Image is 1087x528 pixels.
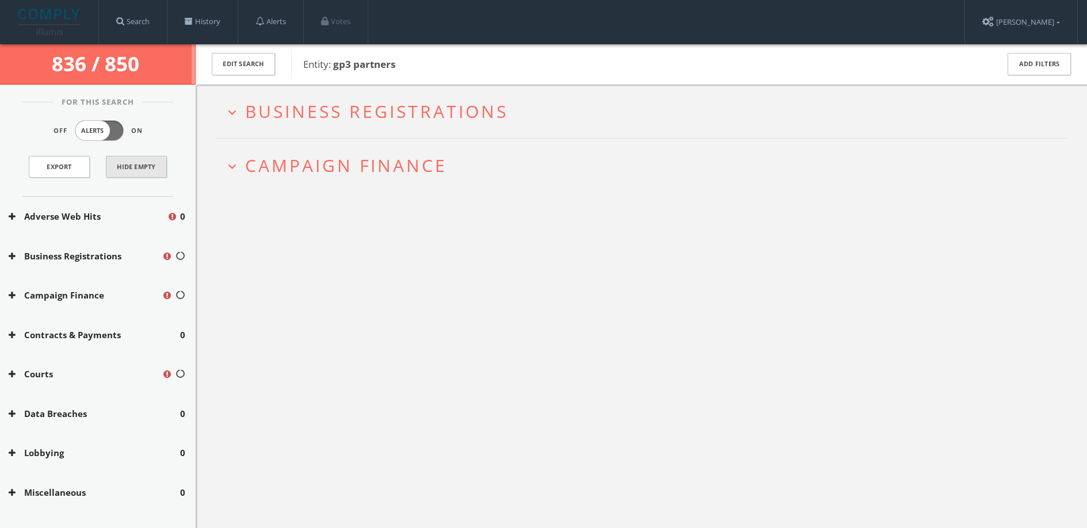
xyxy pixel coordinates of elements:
span: For This Search [53,97,143,108]
b: gp3 partners [333,58,395,71]
span: 0 [180,210,185,223]
button: Campaign Finance [9,289,162,302]
span: Off [54,126,67,136]
img: illumis [18,9,82,35]
button: Contracts & Payments [9,328,180,342]
span: Business Registrations [245,100,508,123]
button: Business Registrations [9,250,162,263]
span: 0 [180,486,185,499]
span: 0 [180,446,185,460]
button: Hide Empty [106,156,167,178]
span: Entity: [303,58,395,71]
span: On [131,126,143,136]
button: Data Breaches [9,407,180,420]
button: Add Filters [1008,53,1071,75]
i: expand_more [224,105,240,120]
span: 836 / 850 [52,50,144,77]
button: Adverse Web Hits [9,210,167,223]
span: 0 [180,407,185,420]
button: Lobbying [9,446,180,460]
button: expand_moreCampaign Finance [224,156,1067,175]
i: expand_more [224,159,240,174]
span: Campaign Finance [245,154,447,177]
button: Courts [9,368,162,381]
a: Export [29,156,90,178]
button: Edit Search [212,53,275,75]
button: expand_moreBusiness Registrations [224,102,1067,121]
span: 0 [180,328,185,342]
button: Miscellaneous [9,486,180,499]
